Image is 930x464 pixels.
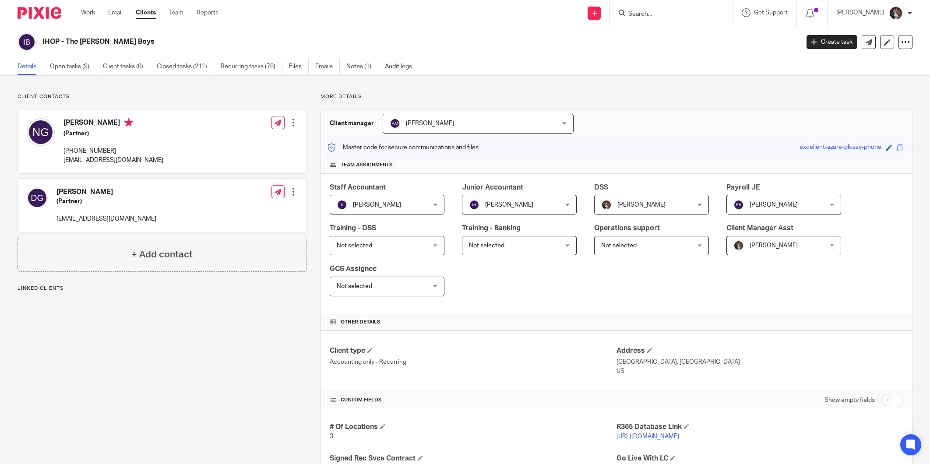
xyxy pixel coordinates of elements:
[617,202,666,208] span: [PERSON_NAME]
[56,187,156,197] h4: [PERSON_NAME]
[289,58,309,75] a: Files
[56,197,156,206] h5: (Partner)
[385,58,419,75] a: Audit logs
[108,8,123,17] a: Email
[733,240,744,251] img: Profile%20picture%20JUS.JPG
[754,10,788,16] span: Get Support
[462,225,521,232] span: Training - Banking
[197,8,218,17] a: Reports
[330,422,616,432] h4: # Of Locations
[81,8,95,17] a: Work
[594,184,608,191] span: DSS
[330,184,386,191] span: Staff Accountant
[616,346,903,355] h4: Address
[63,156,163,165] p: [EMAIL_ADDRESS][DOMAIN_NAME]
[485,202,533,208] span: [PERSON_NAME]
[616,433,679,439] a: [URL][DOMAIN_NAME]
[337,200,347,210] img: svg%3E
[330,265,377,272] span: GCS Assignee
[750,243,798,249] span: [PERSON_NAME]
[330,454,616,463] h4: Signed Rec Svcs Contract
[330,346,616,355] h4: Client type
[131,248,193,261] h4: + Add contact
[469,243,504,249] span: Not selected
[616,358,903,366] p: [GEOGRAPHIC_DATA], [GEOGRAPHIC_DATA]
[616,367,903,376] p: US
[353,202,401,208] span: [PERSON_NAME]
[616,422,903,432] h4: R365 Database Link
[341,319,380,326] span: Other details
[169,8,183,17] a: Team
[616,454,903,463] h4: Go Live With LC
[50,58,96,75] a: Open tasks (9)
[406,120,454,127] span: [PERSON_NAME]
[328,143,479,152] p: Master code for secure communications and files
[124,118,133,127] i: Primary
[315,58,340,75] a: Emails
[807,35,857,49] a: Create task
[601,243,637,249] span: Not selected
[136,8,156,17] a: Clients
[330,119,374,128] h3: Client manager
[18,93,307,100] p: Client contacts
[627,11,706,18] input: Search
[103,58,150,75] a: Client tasks (0)
[726,225,793,232] span: Client Manager Asst
[462,184,523,191] span: Junior Accountant
[27,118,55,146] img: svg%3E
[18,7,61,19] img: Pixie
[341,162,393,169] span: Team assignments
[18,58,43,75] a: Details
[18,285,307,292] p: Linked clients
[726,184,760,191] span: Payroll JE
[18,33,36,51] img: svg%3E
[321,93,912,100] p: More details
[601,200,612,210] img: Profile%20picture%20JUS.JPG
[330,433,333,439] span: 3
[733,200,744,210] img: svg%3E
[800,143,881,153] div: excellent-azure-glossy-phone
[337,243,372,249] span: Not selected
[27,187,48,208] img: svg%3E
[836,8,884,17] p: [PERSON_NAME]
[346,58,378,75] a: Notes (1)
[337,283,372,289] span: Not selected
[824,396,875,404] label: Show empty fields
[330,225,376,232] span: Training - DSS
[63,129,163,138] h5: (Partner)
[56,214,156,223] p: [EMAIL_ADDRESS][DOMAIN_NAME]
[330,358,616,366] p: Accounting only - Recurring
[594,225,660,232] span: Operations support
[157,58,214,75] a: Closed tasks (211)
[221,58,282,75] a: Recurring tasks (78)
[889,6,903,20] img: Profile%20picture%20JUS.JPG
[330,397,616,404] h4: CUSTOM FIELDS
[63,118,163,129] h4: [PERSON_NAME]
[63,147,163,155] p: [PHONE_NUMBER]
[469,200,479,210] img: svg%3E
[42,37,643,46] h2: IHOP - The [PERSON_NAME] Boys
[390,118,400,129] img: svg%3E
[750,202,798,208] span: [PERSON_NAME]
